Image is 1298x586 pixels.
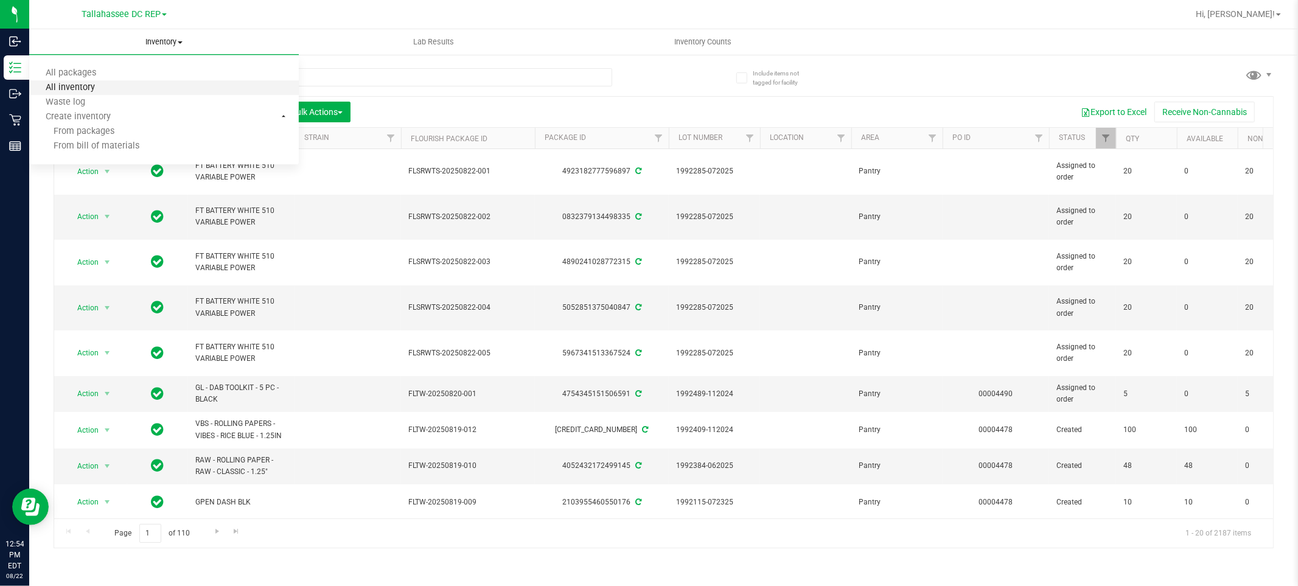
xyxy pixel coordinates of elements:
span: Action [66,299,99,316]
span: FT BATTERY WHITE 510 VARIABLE POWER [195,251,287,274]
span: select [100,299,115,316]
span: Created [1056,497,1109,508]
p: 08/22 [5,571,24,581]
a: 00004490 [979,389,1013,398]
span: 20 [1123,166,1170,177]
a: 00004478 [979,425,1013,434]
span: Sync from Compliance System [633,303,641,312]
div: 4052432172499145 [533,460,671,472]
div: 5052851375040847 [533,302,671,313]
input: 1 [139,524,161,543]
a: Status [1059,133,1085,142]
span: Assigned to order [1056,251,1109,274]
span: In Sync [152,162,164,180]
span: Sync from Compliance System [633,349,641,357]
a: Location [770,133,804,142]
span: VBS - ROLLING PAPERS - VIBES - RICE BLUE - 1.25IN [195,418,287,441]
span: select [100,344,115,361]
span: Pantry [859,166,935,177]
span: All packages [29,68,113,78]
a: Go to the next page [208,524,226,540]
span: Pantry [859,497,935,508]
span: 20 [1245,302,1291,313]
span: From packages [29,127,114,137]
a: Filter [831,128,851,148]
inline-svg: Reports [9,140,21,152]
span: Hi, [PERSON_NAME]! [1196,9,1275,19]
span: 1 - 20 of 2187 items [1176,524,1261,542]
span: 20 [1245,256,1291,268]
span: FT BATTERY WHITE 510 VARIABLE POWER [195,205,287,228]
span: 5 [1123,388,1170,400]
span: 20 [1123,302,1170,313]
span: 10 [1184,497,1230,508]
span: 1992115-072325 [676,497,753,508]
span: 0 [1245,424,1291,436]
span: Sync from Compliance System [633,257,641,266]
span: 48 [1184,460,1230,472]
span: In Sync [152,494,164,511]
span: Assigned to order [1056,382,1109,405]
span: Sync from Compliance System [633,167,641,175]
span: Assigned to order [1056,160,1109,183]
div: [CREDIT_CARD_NUMBER] [533,424,671,436]
a: Package ID [545,133,586,142]
span: select [100,208,115,225]
span: 1992285-072025 [676,211,753,223]
span: Pantry [859,211,935,223]
span: select [100,385,115,402]
button: Receive Non-Cannabis [1154,102,1255,122]
span: Assigned to order [1056,341,1109,365]
a: Qty [1126,134,1139,143]
span: 1992285-072025 [676,302,753,313]
span: FLSRWTS-20250822-001 [408,166,528,177]
a: Filter [1096,128,1116,148]
span: Sync from Compliance System [633,461,641,470]
span: In Sync [152,344,164,361]
span: 20 [1123,347,1170,359]
span: Action [66,344,99,361]
span: FLTW-20250819-010 [408,460,528,472]
span: In Sync [152,385,164,402]
span: Waste log [29,97,102,108]
span: Lab Results [397,37,470,47]
span: Pantry [859,256,935,268]
div: 5967341513367524 [533,347,671,359]
span: GL - DAB TOOLKIT - 5 PC - BLACK [195,382,287,405]
span: Created [1056,460,1109,472]
span: FT BATTERY WHITE 510 VARIABLE POWER [195,160,287,183]
div: 4890241028772315 [533,256,671,268]
span: 1992409-112024 [676,424,753,436]
a: Strain [304,133,329,142]
span: Assigned to order [1056,205,1109,228]
a: Inventory Counts [568,29,838,55]
span: In Sync [152,457,164,474]
span: Pantry [859,460,935,472]
span: Pantry [859,388,935,400]
span: 0 [1184,388,1230,400]
span: Sync from Compliance System [633,212,641,221]
span: Page of 110 [104,524,200,543]
a: PO ID [952,133,971,142]
span: select [100,494,115,511]
span: Tallahassee DC REP [82,9,161,19]
span: 0 [1245,497,1291,508]
a: 00004478 [979,461,1013,470]
inline-svg: Inventory [9,61,21,74]
inline-svg: Retail [9,114,21,126]
span: Include items not tagged for facility [753,69,814,87]
span: 1992384-062025 [676,460,753,472]
span: 10 [1123,497,1170,508]
span: 20 [1245,166,1291,177]
a: 00004478 [979,498,1013,506]
a: Lab Results [299,29,568,55]
span: 20 [1245,211,1291,223]
span: FLTW-20250819-012 [408,424,528,436]
a: Lot Number [679,133,722,142]
a: Flourish Package ID [411,134,487,143]
span: In Sync [152,208,164,225]
span: RAW - ROLLING PAPER - RAW - CLASSIC - 1.25" [195,455,287,478]
span: 100 [1123,424,1170,436]
span: FLSRWTS-20250822-004 [408,302,528,313]
span: 0 [1184,211,1230,223]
